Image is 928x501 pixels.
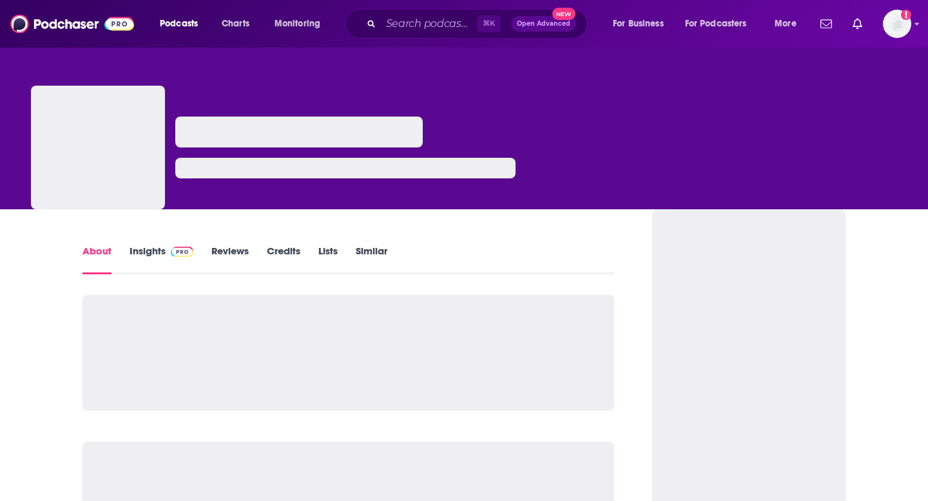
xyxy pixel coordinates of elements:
button: open menu [151,14,215,34]
img: Podchaser Pro [171,247,193,257]
a: Credits [267,245,300,274]
button: open menu [677,14,766,34]
a: Charts [213,14,257,34]
a: Show notifications dropdown [847,13,867,35]
a: Lists [318,245,338,274]
span: Open Advanced [517,21,570,27]
img: Podchaser - Follow, Share and Rate Podcasts [10,12,134,36]
span: New [552,8,575,20]
img: User Profile [883,10,911,38]
a: Show notifications dropdown [815,13,837,35]
button: open menu [766,14,813,34]
span: Charts [222,15,249,33]
a: InsightsPodchaser Pro [130,245,193,274]
a: About [82,245,111,274]
input: Search podcasts, credits, & more... [381,14,477,34]
button: open menu [266,14,337,34]
button: Open AdvancedNew [511,16,576,32]
a: Reviews [211,245,249,274]
button: open menu [604,14,680,34]
svg: Add a profile image [901,10,911,20]
div: Search podcasts, credits, & more... [358,9,599,39]
span: For Business [613,15,664,33]
span: For Podcasters [685,15,747,33]
button: Show profile menu [883,10,911,38]
span: Podcasts [160,15,198,33]
a: Similar [356,245,387,274]
span: More [775,15,797,33]
span: Monitoring [275,15,320,33]
span: Logged in as carolinejames [883,10,911,38]
span: ⌘ K [477,15,501,32]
